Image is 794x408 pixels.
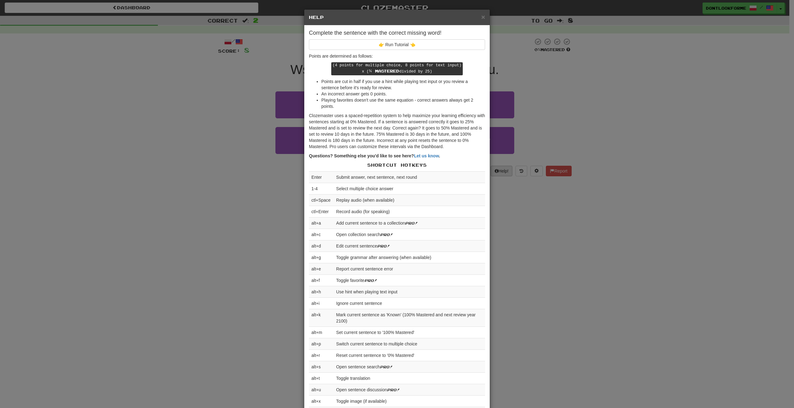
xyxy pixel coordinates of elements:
a: Let us know [414,153,439,158]
td: Toggle grammar after answering (when available) [334,252,485,263]
td: alt+u [309,384,334,395]
td: alt+a [309,217,334,229]
span: × [481,13,485,20]
p: Shortcut Hotkeys [309,162,485,168]
strong: Questions? Something else you'd like to see here? . [309,153,440,158]
td: Record audio (for speaking) [334,206,485,217]
td: 1-4 [309,183,334,194]
td: alt+f [309,274,334,286]
td: alt+p [309,338,334,349]
td: ctl+Space [309,194,334,206]
td: alt+s [309,361,334,372]
p: Points are determined as follows: [309,53,485,59]
td: Select multiple choice answer [334,183,485,194]
td: alt+t [309,372,334,384]
td: alt+k [309,309,334,327]
em: Pro! [364,278,377,283]
td: alt+i [309,297,334,309]
td: Add current sentence to a collection [334,217,485,229]
td: Switch current sentence to multiple choice [334,338,485,349]
td: Toggle favorite [334,274,485,286]
td: Enter [309,171,334,183]
td: alt+m [309,327,334,338]
td: alt+r [309,349,334,361]
td: Replay audio (when available) [334,194,485,206]
td: alt+e [309,263,334,274]
p: Clozemaster uses a spaced-repetition system to help maximize your learning efficiency with senten... [309,112,485,150]
em: Pro! [380,365,392,369]
td: Reset current sentence to '0% Mastered' [334,349,485,361]
button: Close [481,14,485,20]
h5: Help [309,14,485,20]
h4: Complete the sentence with the correct missing word! [309,30,485,36]
td: Report current sentence error [334,263,485,274]
em: Pro! [387,388,399,392]
em: Pro! [377,244,390,248]
td: alt+g [309,252,334,263]
button: 👉 Run Tutorial 👈 [309,39,485,50]
li: An incorrect answer gets 0 points. [321,91,485,97]
td: Toggle translation [334,372,485,384]
td: Mark current sentence as 'Known' (100% Mastered and next review year 2100) [334,309,485,327]
td: alt+x [309,395,334,407]
td: Set current sentence to '100% Mastered' [334,327,485,338]
td: Edit current sentence [334,240,485,252]
td: Open sentence discussion [334,384,485,395]
td: Submit answer, next sentence, next round [334,171,485,183]
td: Use hint when playing text input [334,286,485,297]
span: % Mastered [369,68,399,73]
li: Points are cut in half if you use a hint while playing text input or you review a sentence before... [321,78,485,91]
td: ctl+Enter [309,206,334,217]
li: Playing favorites doesn't use the same equation - correct answers always get 2 points. [321,97,485,109]
td: alt+c [309,229,334,240]
td: Ignore current sentence [334,297,485,309]
td: Open collection search [334,229,485,240]
kbd: (4 points for multiple choice, 8 points for text input) x ( divided by 25) [331,62,463,75]
em: Pro! [405,221,417,225]
td: alt+h [309,286,334,297]
em: Pro! [380,232,393,237]
td: Toggle image (if available) [334,395,485,407]
td: Open sentence search [334,361,485,372]
td: alt+d [309,240,334,252]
